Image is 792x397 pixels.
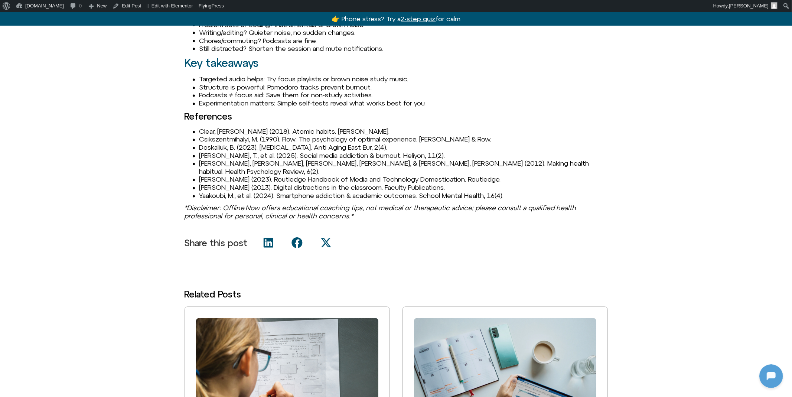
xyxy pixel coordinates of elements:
[199,192,608,200] li: Yaakoubi, M., et al. (2024). Smartphone addiction & academic outcomes. School Mental Health, 16(4).
[199,160,608,176] li: [PERSON_NAME], [PERSON_NAME], [PERSON_NAME], [PERSON_NAME], & [PERSON_NAME], [PERSON_NAME] (2012)...
[729,3,769,9] span: [PERSON_NAME]
[185,112,608,121] h3: References
[332,15,461,23] a: 👉 Phone stress? Try a2-step quizfor calm
[199,136,608,144] li: Csikszentmihalyi, M. (1990). Flow: The psychology of optimal experience. [PERSON_NAME] & Row.
[199,37,608,45] li: Chores/commuting? Podcasts are fine.
[199,176,608,184] li: [PERSON_NAME] (2023). Routledge Handbook of Media and Technology Domestication. Routledge.
[199,144,608,152] li: Doskaliuk, B. (2023). [MEDICAL_DATA]. Anti Aging East Eur, 2(4).
[401,15,436,23] u: 2-step quiz
[199,91,608,100] li: Podcasts ≠ focus aid: Save them for non-study activities.
[151,3,193,9] span: Edit with Elementor
[185,204,576,220] i: *Disclaimer: Offline Now offers educational coaching tips, not medical or therapeutic advice; ple...
[185,290,608,299] h3: Related Posts
[199,29,608,37] li: Writing/editing? Quieter noise, no sudden changes.
[759,364,783,388] iframe: Botpress
[185,238,248,248] p: Share this post
[312,235,341,251] div: Share on x-twitter
[199,184,608,192] li: [PERSON_NAME] (2013). Digital distractions in the classroom. Faculty Publications.
[199,152,608,160] li: [PERSON_NAME], T., et al. (2025). Social media addiction & burnout. Heliyon, 11(2).
[284,235,312,251] div: Share on facebook
[199,128,608,136] li: Clear, [PERSON_NAME] (2018). Atomic habits. [PERSON_NAME].
[255,235,284,251] div: Share on linkedin
[199,84,608,92] li: Structure is powerful: Pomodoro tracks prevent burnout.
[199,100,608,108] li: Experimentation matters: Simple self-tests reveal what works best for you.
[199,75,608,84] li: Targeted audio helps: Try focus playlists or brown noise study music.
[199,45,608,53] li: Still distracted? Shorten the session and mute notifications.
[185,57,608,69] h2: Key takeaways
